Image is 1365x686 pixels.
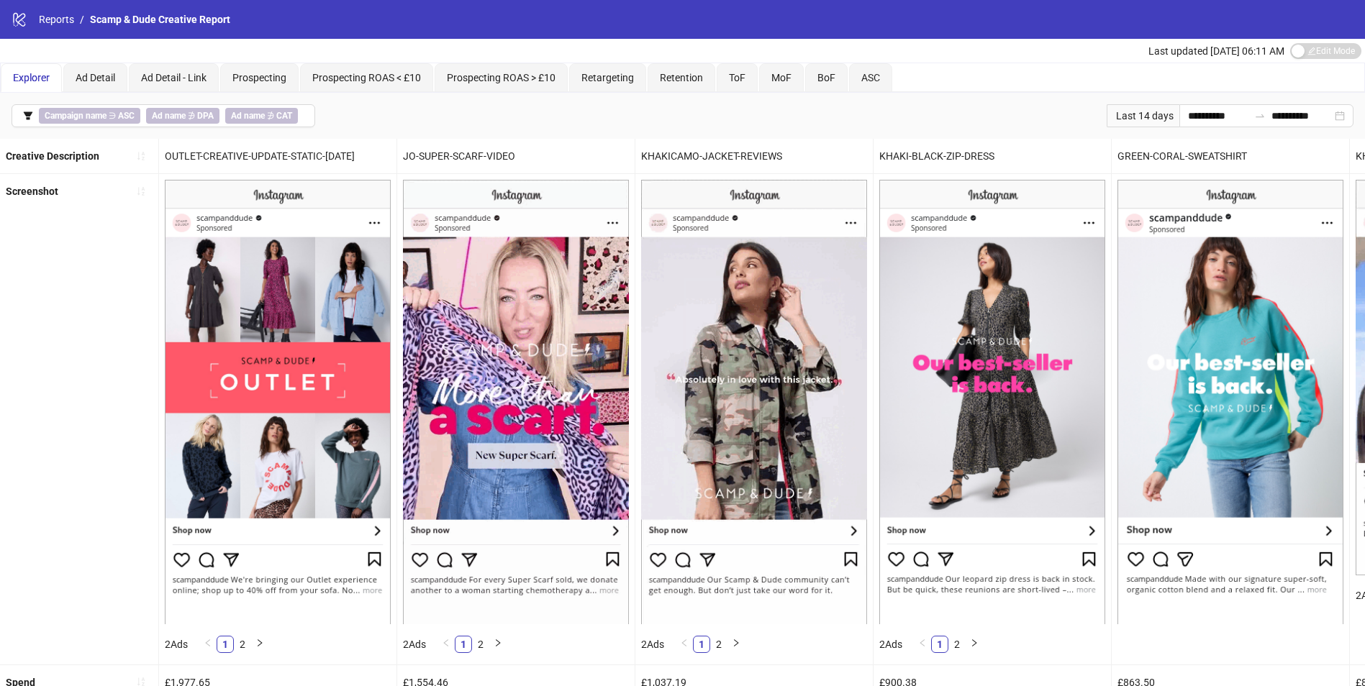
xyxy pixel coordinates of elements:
a: 2 [711,636,727,652]
span: Ad Detail [76,72,115,83]
span: ToF [729,72,745,83]
span: Last updated [DATE] 06:11 AM [1148,45,1284,57]
div: JO-SUPER-SCARF-VIDEO [397,139,635,173]
span: filter [23,111,33,121]
button: left [676,636,693,653]
li: 1 [455,636,472,653]
img: Screenshot 120232426425430005 [879,180,1105,623]
span: ASC [861,72,880,83]
li: Next Page [727,636,745,653]
button: right [727,636,745,653]
span: to [1254,110,1266,122]
button: left [437,636,455,653]
a: 1 [455,636,471,652]
span: BoF [817,72,835,83]
span: Prospecting ROAS < £10 [312,72,421,83]
span: 2 Ads [403,639,426,650]
span: right [732,639,740,647]
b: DPA [197,111,214,121]
li: 1 [931,636,948,653]
span: ∋ [39,108,140,124]
button: left [914,636,931,653]
li: Previous Page [914,636,931,653]
img: Screenshot 120232266391670005 [641,180,867,623]
span: Prospecting ROAS > £10 [447,72,555,83]
button: right [489,636,507,653]
span: left [442,639,450,647]
button: right [251,636,268,653]
span: Scamp & Dude Creative Report [90,14,230,25]
li: 2 [472,636,489,653]
span: right [255,639,264,647]
span: swap-right [1254,110,1266,122]
span: MoF [771,72,792,83]
span: left [680,639,689,647]
button: Campaign name ∋ ASCAd name ∌ DPAAd name ∌ CAT [12,104,315,127]
a: Reports [36,12,77,27]
a: 1 [217,636,233,652]
img: Screenshot 120233274130550005 [1117,180,1343,623]
a: 2 [473,636,489,652]
span: sort-ascending [136,186,146,196]
li: Next Page [251,636,268,653]
a: 1 [932,636,948,652]
b: CAT [276,111,292,121]
b: Screenshot [6,186,58,197]
li: 1 [693,636,710,653]
li: 2 [948,636,966,653]
b: ASC [118,111,135,121]
button: left [199,636,217,653]
span: 2 Ads [165,639,188,650]
li: 2 [710,636,727,653]
li: 1 [217,636,234,653]
span: Prospecting [232,72,286,83]
li: Previous Page [199,636,217,653]
button: right [966,636,983,653]
span: Retention [660,72,703,83]
li: 2 [234,636,251,653]
b: Ad name [231,111,265,121]
div: KHAKICAMO-JACKET-REVIEWS [635,139,873,173]
li: / [80,12,84,27]
img: Screenshot 120231653578550005 [165,180,391,623]
span: right [494,639,502,647]
div: Last 14 days [1107,104,1179,127]
span: Ad Detail - Link [141,72,207,83]
span: right [970,639,979,647]
span: 2 Ads [641,639,664,650]
span: Retargeting [581,72,634,83]
li: Previous Page [437,636,455,653]
a: 2 [235,636,250,652]
b: Ad name [152,111,186,121]
span: Explorer [13,72,50,83]
li: Previous Page [676,636,693,653]
li: Next Page [966,636,983,653]
div: KHAKI-BLACK-ZIP-DRESS [874,139,1111,173]
a: 2 [949,636,965,652]
span: 2 Ads [879,639,902,650]
span: left [204,639,212,647]
div: OUTLET-CREATIVE-UPDATE-STATIC-[DATE] [159,139,396,173]
span: ∌ [225,108,298,124]
img: Screenshot 120232429129060005 [403,180,629,623]
a: 1 [694,636,709,652]
span: sort-ascending [136,151,146,161]
span: ∌ [146,108,219,124]
b: Creative Description [6,150,99,162]
span: left [918,639,927,647]
b: Campaign name [45,111,106,121]
div: GREEN-CORAL-SWEATSHIRT [1112,139,1349,173]
li: Next Page [489,636,507,653]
